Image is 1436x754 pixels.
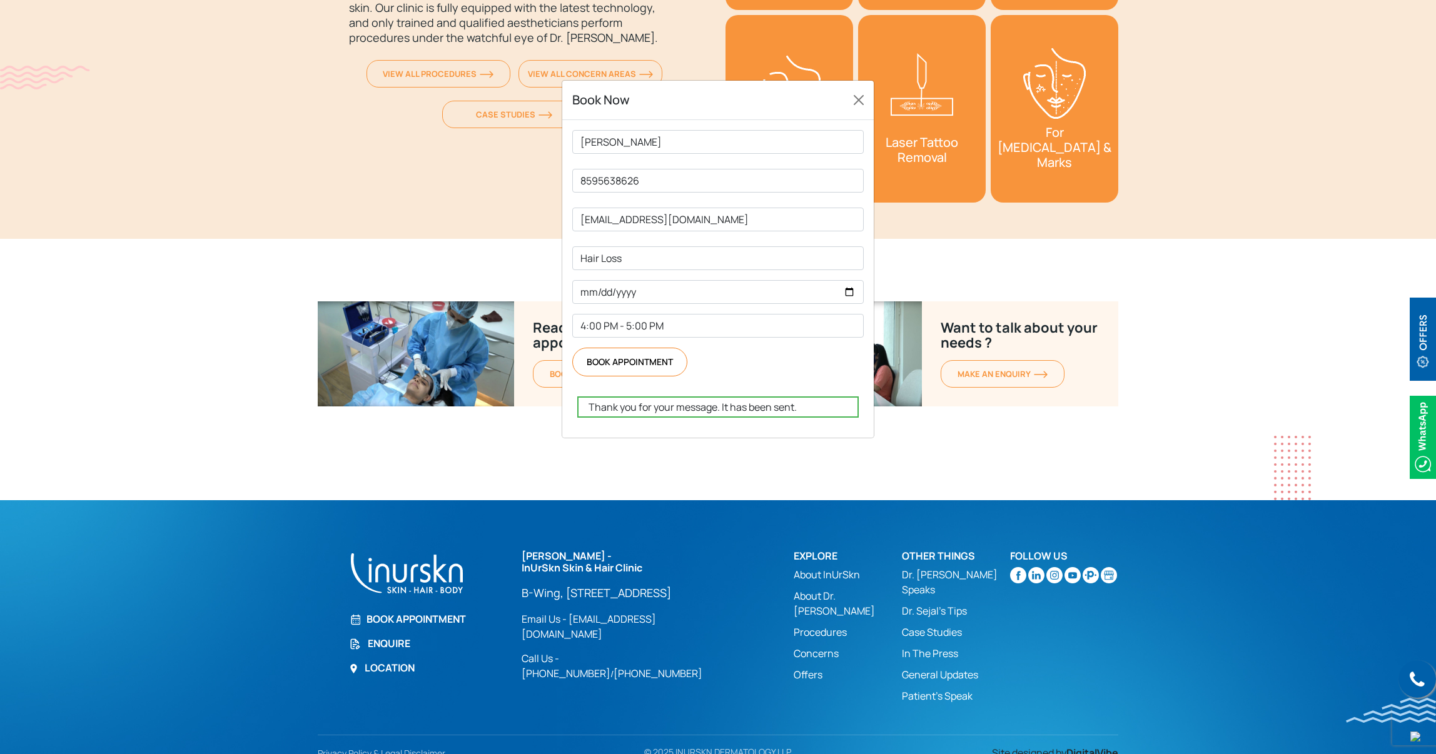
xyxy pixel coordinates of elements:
[1410,298,1436,381] img: offerBt
[572,169,864,193] input: Enter your mobile number
[572,246,864,270] input: Enter your concerns
[572,91,630,109] h5: Book Now
[1346,698,1436,723] img: bluewave
[572,348,687,376] input: Book Appointment
[572,130,864,418] form: Contact form
[1410,430,1436,443] a: Whatsappicon
[572,130,864,154] input: Enter your name
[572,280,864,304] input: Select Appointment Date
[572,208,864,231] input: Enter email address
[1410,396,1436,479] img: Whatsappicon
[849,90,869,110] button: Close
[577,396,859,418] div: Thank you for your message. It has been sent.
